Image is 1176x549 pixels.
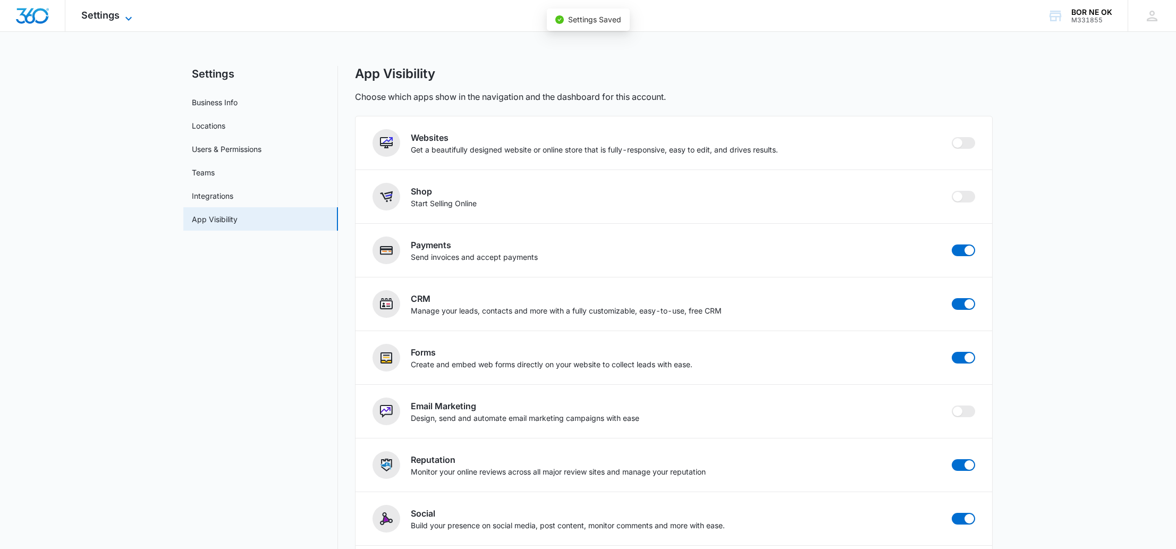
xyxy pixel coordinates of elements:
[355,90,666,103] p: Choose which apps show in the navigation and the dashboard for this account.
[411,412,639,424] p: Design, send and automate email marketing campaigns with ease
[192,120,225,131] a: Locations
[380,137,393,149] img: Websites
[1071,16,1112,24] div: account id
[192,214,238,225] a: App Visibility
[380,351,393,364] img: Forms
[411,251,538,263] p: Send invoices and accept payments
[192,190,233,201] a: Integrations
[411,239,538,251] h2: Payments
[411,520,725,531] p: Build your presence on social media, post content, monitor comments and more with ease.
[411,400,639,412] h2: Email Marketing
[411,346,692,359] h2: Forms
[411,466,706,477] p: Monitor your online reviews across all major review sites and manage your reputation
[380,405,393,418] img: Email Marketing
[411,359,692,370] p: Create and embed web forms directly on your website to collect leads with ease.
[411,198,477,209] p: Start Selling Online
[411,453,706,466] h2: Reputation
[192,167,215,178] a: Teams
[411,185,477,198] h2: Shop
[192,97,238,108] a: Business Info
[81,10,120,21] span: Settings
[355,66,435,82] h1: App Visibility
[411,507,725,520] h2: Social
[411,131,778,144] h2: Websites
[1071,8,1112,16] div: account name
[380,298,393,310] img: CRM
[380,190,393,203] img: Shop
[568,15,621,24] span: Settings Saved
[411,305,722,316] p: Manage your leads, contacts and more with a fully customizable, easy-to-use, free CRM
[380,459,393,471] img: Reputation
[380,244,393,257] img: Payments
[380,512,393,525] img: Social
[411,292,722,305] h2: CRM
[192,143,261,155] a: Users & Permissions
[183,66,338,82] h2: Settings
[555,15,564,24] span: check-circle
[411,144,778,155] p: Get a beautifully designed website or online store that is fully-responsive, easy to edit, and dr...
